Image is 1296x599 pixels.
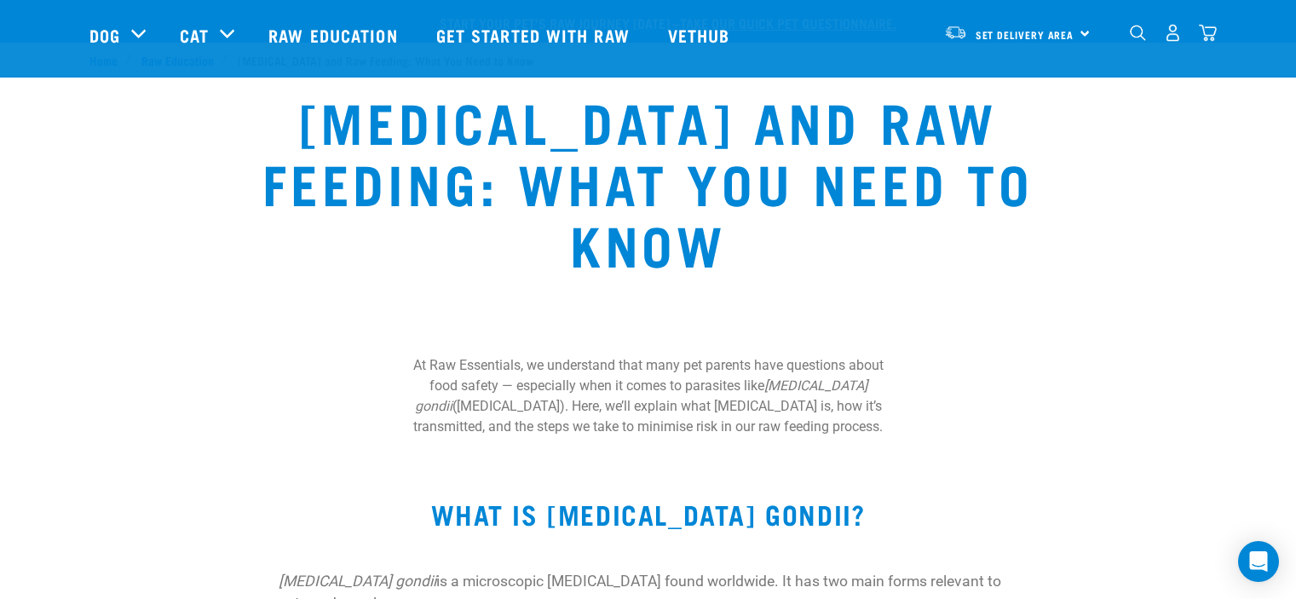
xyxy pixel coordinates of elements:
[944,25,967,40] img: van-moving.png
[1164,24,1182,42] img: user.png
[279,573,436,590] em: [MEDICAL_DATA] gondii
[415,377,867,414] em: [MEDICAL_DATA] gondii
[180,22,209,48] a: Cat
[89,498,1207,529] h2: What is [MEDICAL_DATA] gondii?
[419,1,651,69] a: Get started with Raw
[251,1,418,69] a: Raw Education
[406,355,890,437] p: At Raw Essentials, we understand that many pet parents have questions about food safety — especia...
[89,22,120,48] a: Dog
[976,32,1074,37] span: Set Delivery Area
[1199,24,1217,42] img: home-icon@2x.png
[1238,541,1279,582] div: Open Intercom Messenger
[1130,25,1146,41] img: home-icon-1@2x.png
[247,89,1050,274] h1: [MEDICAL_DATA] and Raw Feeding: What You Need to Know
[651,1,752,69] a: Vethub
